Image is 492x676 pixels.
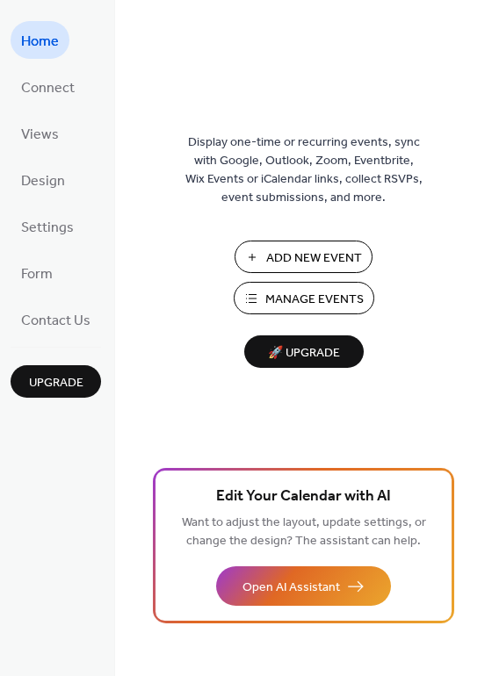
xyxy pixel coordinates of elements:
[21,307,90,334] span: Contact Us
[11,114,69,152] a: Views
[21,261,53,288] span: Form
[244,335,364,368] button: 🚀 Upgrade
[216,566,391,606] button: Open AI Assistant
[265,291,364,309] span: Manage Events
[255,342,353,365] span: 🚀 Upgrade
[21,121,59,148] span: Views
[11,365,101,398] button: Upgrade
[21,168,65,195] span: Design
[235,241,373,273] button: Add New Event
[21,214,74,241] span: Settings
[11,254,63,291] a: Form
[21,75,75,102] span: Connect
[242,579,340,597] span: Open AI Assistant
[11,21,69,59] a: Home
[11,300,101,338] a: Contact Us
[29,374,83,392] span: Upgrade
[185,133,423,207] span: Display one-time or recurring events, sync with Google, Outlook, Zoom, Eventbrite, Wix Events or ...
[266,249,362,268] span: Add New Event
[216,485,391,509] span: Edit Your Calendar with AI
[11,161,76,198] a: Design
[182,511,426,553] span: Want to adjust the layout, update settings, or change the design? The assistant can help.
[234,282,374,314] button: Manage Events
[21,28,59,55] span: Home
[11,207,84,245] a: Settings
[11,68,85,105] a: Connect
